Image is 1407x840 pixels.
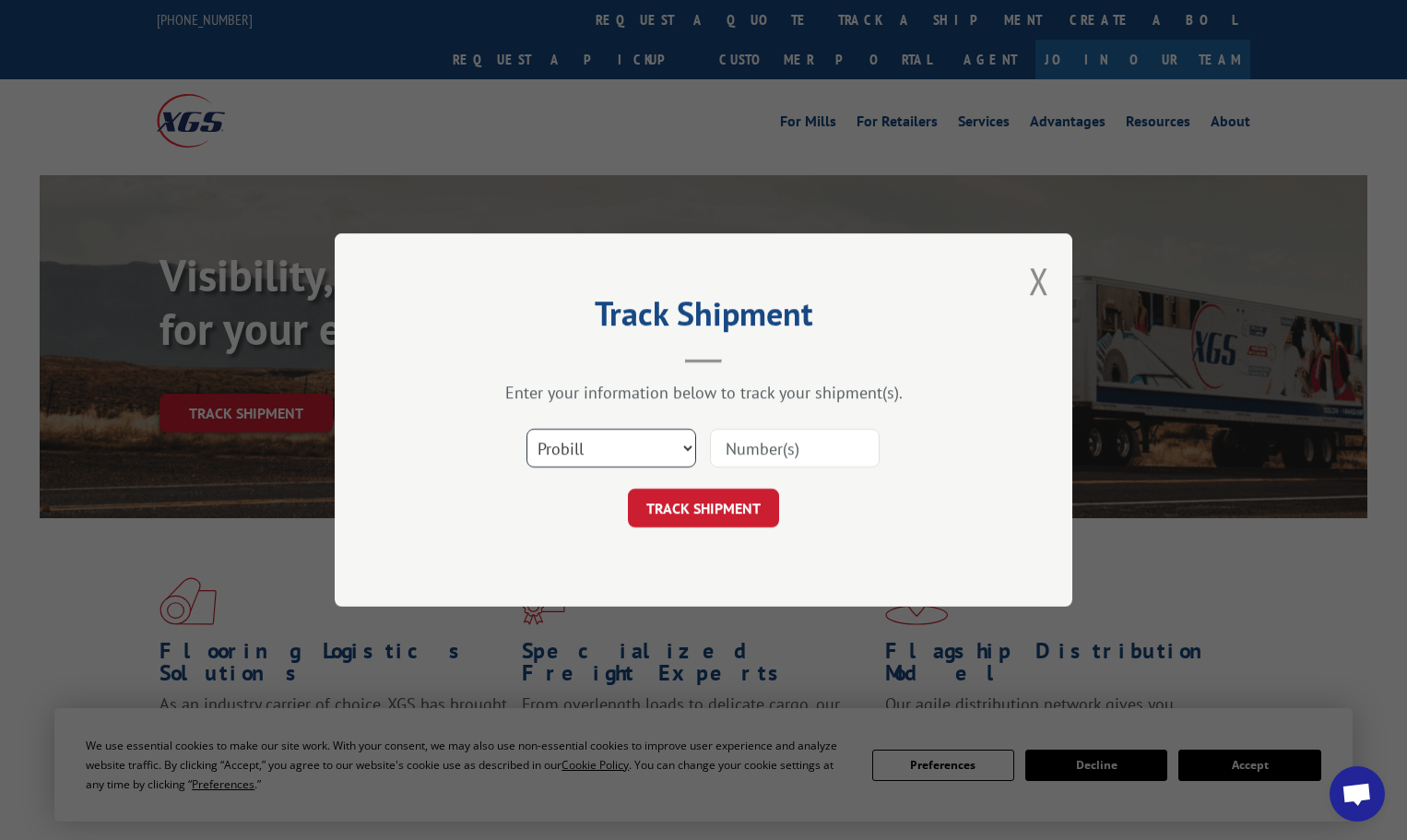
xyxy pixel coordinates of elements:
[427,382,980,403] div: Enter your information below to track your shipment(s).
[427,301,980,336] h2: Track Shipment
[1029,256,1049,305] button: Close modal
[710,429,880,467] input: Number(s)
[628,489,779,527] button: TRACK SHIPMENT
[1330,766,1385,822] div: Open chat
